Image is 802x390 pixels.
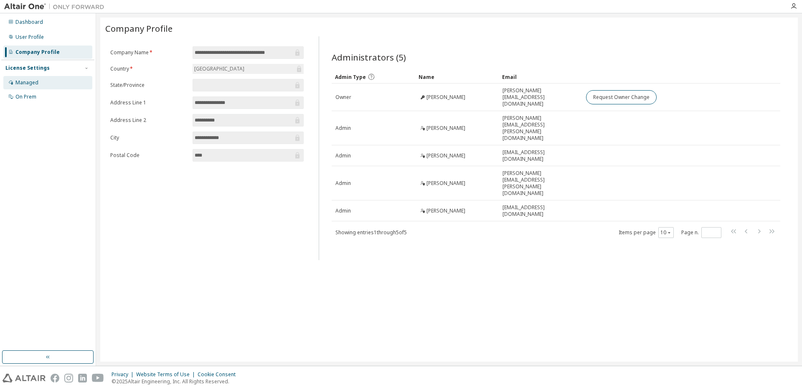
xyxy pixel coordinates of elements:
[110,99,188,106] label: Address Line 1
[426,208,465,214] span: [PERSON_NAME]
[110,134,188,141] label: City
[503,87,579,107] span: [PERSON_NAME][EMAIL_ADDRESS][DOMAIN_NAME]
[335,125,351,132] span: Admin
[619,227,674,238] span: Items per page
[136,371,198,378] div: Website Terms of Use
[681,227,721,238] span: Page n.
[419,70,495,84] div: Name
[51,374,59,382] img: facebook.svg
[332,51,406,63] span: Administrators (5)
[503,204,579,218] span: [EMAIL_ADDRESS][DOMAIN_NAME]
[78,374,87,382] img: linkedin.svg
[503,115,579,142] span: [PERSON_NAME][EMAIL_ADDRESS][PERSON_NAME][DOMAIN_NAME]
[335,180,351,187] span: Admin
[112,371,136,378] div: Privacy
[5,65,50,71] div: License Settings
[105,23,173,34] span: Company Profile
[15,94,36,100] div: On Prem
[193,64,246,73] div: [GEOGRAPHIC_DATA]
[335,73,366,81] span: Admin Type
[4,3,109,11] img: Altair One
[3,374,46,382] img: altair_logo.svg
[426,94,465,101] span: [PERSON_NAME]
[15,34,44,41] div: User Profile
[335,208,351,214] span: Admin
[335,94,351,101] span: Owner
[64,374,73,382] img: instagram.svg
[426,152,465,159] span: [PERSON_NAME]
[110,152,188,159] label: Postal Code
[110,66,188,72] label: Country
[660,229,672,236] button: 10
[110,117,188,124] label: Address Line 2
[110,49,188,56] label: Company Name
[586,90,657,104] button: Request Owner Change
[503,149,579,162] span: [EMAIL_ADDRESS][DOMAIN_NAME]
[112,378,241,385] p: © 2025 Altair Engineering, Inc. All Rights Reserved.
[503,170,579,197] span: [PERSON_NAME][EMAIL_ADDRESS][PERSON_NAME][DOMAIN_NAME]
[502,70,579,84] div: Email
[426,125,465,132] span: [PERSON_NAME]
[335,229,407,236] span: Showing entries 1 through 5 of 5
[15,19,43,25] div: Dashboard
[92,374,104,382] img: youtube.svg
[198,371,241,378] div: Cookie Consent
[15,49,60,56] div: Company Profile
[335,152,351,159] span: Admin
[426,180,465,187] span: [PERSON_NAME]
[110,82,188,89] label: State/Province
[15,79,38,86] div: Managed
[193,64,304,74] div: [GEOGRAPHIC_DATA]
